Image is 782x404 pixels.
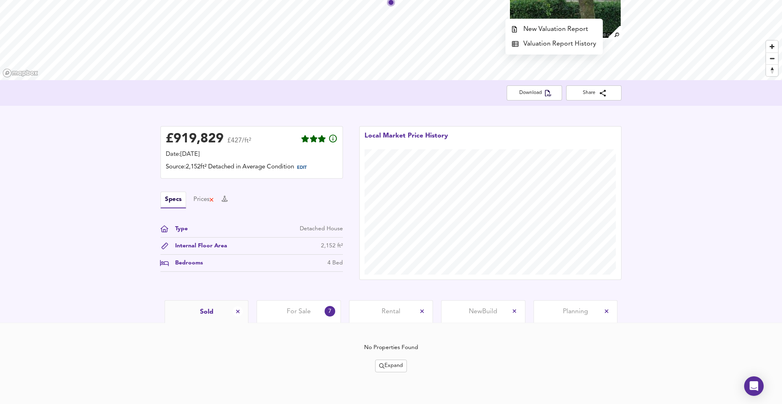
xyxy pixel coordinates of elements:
[382,307,400,316] span: Rental
[766,52,778,64] button: Zoom out
[573,89,615,97] span: Share
[566,85,622,100] button: Share
[200,308,213,317] span: Sold
[166,163,338,173] div: Source: 2,152ft² Detached in Average Condition
[160,192,186,208] button: Specs
[169,259,203,267] div: Bedrooms
[2,68,38,78] a: Mapbox homepage
[505,37,603,51] a: Valuation Report History
[379,361,403,371] span: Expand
[166,133,224,145] div: £ 919,829
[169,242,227,250] div: Internal Floor Area
[300,225,343,233] div: Detached House
[169,225,188,233] div: Type
[607,25,622,39] img: search
[505,22,603,37] a: New Valuation Report
[321,242,343,250] div: 2,152 ft²
[327,259,343,267] div: 4 Bed
[513,89,556,97] span: Download
[744,376,764,396] div: Open Intercom Messenger
[227,138,251,149] span: £427/ft²
[287,307,311,316] span: For Sale
[766,64,778,76] button: Reset bearing to north
[563,307,588,316] span: Planning
[365,131,448,149] div: Local Market Price History
[297,166,307,170] span: EDIT
[507,85,562,100] button: Download
[375,360,407,372] div: split button
[193,195,214,204] button: Prices
[375,360,407,372] button: Expand
[166,150,338,159] div: Date: [DATE]
[766,41,778,52] button: Zoom in
[766,65,778,76] span: Reset bearing to north
[364,343,418,352] div: No Properties Found
[325,306,335,317] div: 7
[469,307,497,316] span: New Build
